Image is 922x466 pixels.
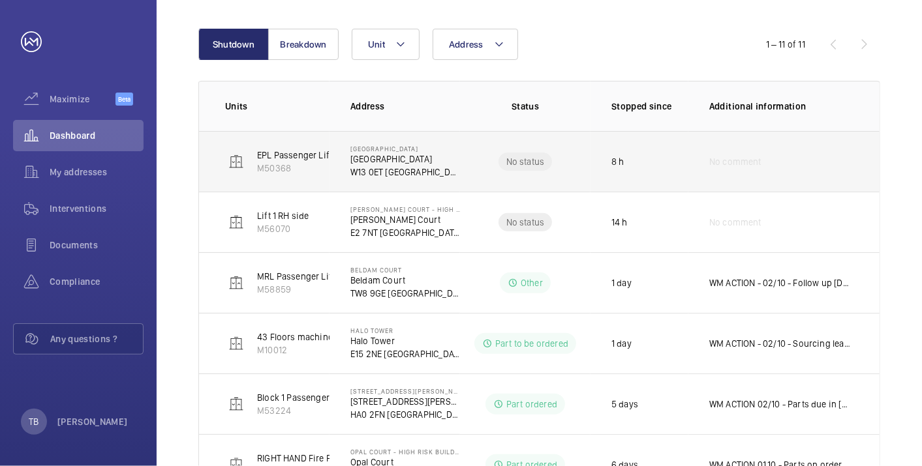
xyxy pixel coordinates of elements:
[611,100,688,113] p: Stopped since
[506,155,545,168] p: No status
[350,387,460,395] p: [STREET_ADDRESS][PERSON_NAME] - High Risk Building
[709,276,853,289] p: WM ACTION - 02/10 - Follow up [DATE] - No access follow up in hours
[228,336,244,351] img: elevator.svg
[766,38,805,51] div: 1 – 11 of 11
[228,214,244,230] img: elevator.svg
[611,276,632,289] p: 1 day
[350,274,460,287] p: Beldam Court
[50,93,115,106] span: Maximize
[228,396,244,412] img: elevator.svg
[50,166,144,179] span: My addresses
[469,100,581,113] p: Status
[257,270,335,283] p: MRL Passenger Lift
[350,145,460,153] p: [GEOGRAPHIC_DATA]
[350,448,460,456] p: Opal Court - High Risk Building
[709,216,761,229] span: No comment
[268,29,339,60] button: Breakdown
[611,216,628,229] p: 14 h
[50,202,144,215] span: Interventions
[350,100,460,113] p: Address
[368,39,385,50] span: Unit
[228,275,244,291] img: elevator.svg
[350,408,460,421] p: HA0 2FN [GEOGRAPHIC_DATA]
[350,166,460,179] p: W13 0ET [GEOGRAPHIC_DATA]
[433,29,518,60] button: Address
[257,343,463,357] p: M10012
[350,213,460,226] p: [PERSON_NAME] Court
[350,287,460,300] p: TW8 9GE [GEOGRAPHIC_DATA]
[709,155,761,168] span: No comment
[521,276,543,289] p: Other
[506,398,557,411] p: Part ordered
[350,327,460,334] p: Halo Tower
[50,239,144,252] span: Documents
[257,452,491,465] p: RIGHT HAND Fire Fighting Lift 11 Floors Machine Roomless
[709,100,853,113] p: Additional information
[350,205,460,213] p: [PERSON_NAME] Court - High Risk Building
[257,222,309,235] p: M56070
[350,334,460,347] p: Halo Tower
[225,100,330,113] p: Units
[115,93,133,106] span: Beta
[257,283,335,296] p: M58859
[611,155,624,168] p: 8 h
[350,395,460,408] p: [STREET_ADDRESS][PERSON_NAME]
[228,154,244,169] img: elevator.svg
[350,347,460,360] p: E15 2NE [GEOGRAPHIC_DATA]
[29,415,38,428] p: TB
[495,337,568,350] p: Part to be ordered
[257,404,345,417] p: M53224
[352,29,420,60] button: Unit
[449,39,484,50] span: Address
[506,216,545,229] p: No status
[198,29,269,60] button: Shutdown
[350,153,460,166] p: [GEOGRAPHIC_DATA]
[257,391,345,404] p: Block 1 Passenger Lift
[611,398,638,411] p: 5 days
[257,209,309,222] p: Lift 1 RH side
[709,398,853,411] p: WM ACTION 02/10 - Parts due in [DATE] 30.09 - Parts on order ETA [DATE] WM ACTION - 29/09 - New s...
[350,226,460,239] p: E2 7NT [GEOGRAPHIC_DATA]
[709,337,853,350] p: WM ACTION - 02/10 - Sourcing lead times on replacement 01/10 - Technical attended recommend repla...
[611,337,632,350] p: 1 day
[257,149,332,162] p: EPL Passenger Lift
[50,129,144,142] span: Dashboard
[50,275,144,288] span: Compliance
[350,266,460,274] p: Beldam Court
[257,330,463,343] p: 43 Floors machine room less. Left hand fire fighter
[50,332,143,345] span: Any questions ?
[57,415,128,428] p: [PERSON_NAME]
[257,162,332,175] p: M50368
